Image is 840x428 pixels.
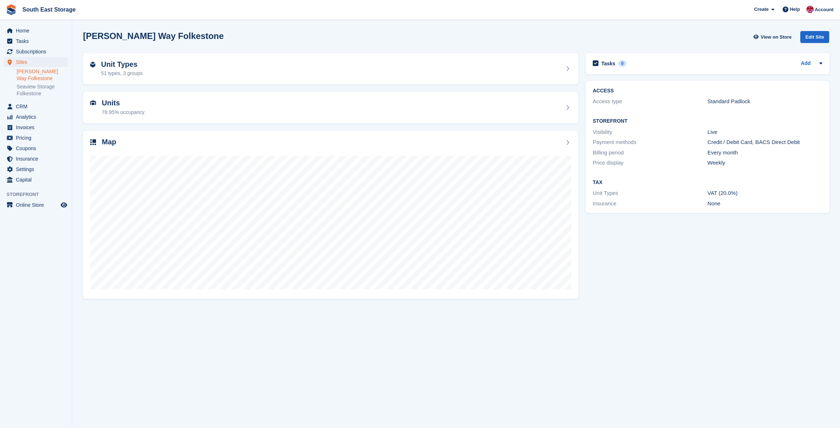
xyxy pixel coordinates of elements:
a: Seaview Storage Folkestone [17,83,68,97]
span: Coupons [16,143,59,153]
a: View on Store [752,31,795,43]
a: Edit Site [800,31,829,46]
a: menu [4,47,68,57]
a: Preview store [60,201,68,209]
a: [PERSON_NAME] Way Folkestone [17,68,68,82]
h2: Map [102,138,116,146]
span: Insurance [16,154,59,164]
span: Subscriptions [16,47,59,57]
a: menu [4,164,68,174]
div: Insurance [593,200,708,208]
a: menu [4,175,68,185]
div: VAT (20.0%) [708,189,822,197]
span: Storefront [6,191,72,198]
img: unit-type-icn-2b2737a686de81e16bb02015468b77c625bbabd49415b5ef34ead5e3b44a266d.svg [90,62,95,67]
img: unit-icn-7be61d7bf1b0ce9d3e12c5938cc71ed9869f7b940bace4675aadf7bd6d80202e.svg [90,100,96,105]
span: Invoices [16,122,59,132]
img: map-icn-33ee37083ee616e46c38cad1a60f524a97daa1e2b2c8c0bc3eb3415660979fc1.svg [90,139,96,145]
span: Account [815,6,834,13]
a: Unit Types 51 types, 3 groups [83,53,578,85]
a: menu [4,36,68,46]
div: Visibility [593,128,708,136]
div: Credit / Debit Card, BACS Direct Debit [708,138,822,147]
a: South East Storage [19,4,79,16]
div: Payment methods [593,138,708,147]
a: Add [801,60,810,68]
div: Every month [708,149,822,157]
div: None [708,200,822,208]
a: menu [4,101,68,112]
div: Standard Padlock [708,97,822,106]
h2: Tasks [601,60,615,67]
a: menu [4,122,68,132]
div: 0 [618,60,627,67]
span: Capital [16,175,59,185]
img: Roger Norris [806,6,814,13]
div: Live [708,128,822,136]
div: Price display [593,159,708,167]
div: 78.95% occupancy [102,109,144,116]
div: Weekly [708,159,822,167]
h2: Tax [593,180,822,185]
h2: Unit Types [101,60,143,69]
h2: [PERSON_NAME] Way Folkestone [83,31,224,41]
div: Edit Site [800,31,829,43]
a: menu [4,154,68,164]
a: menu [4,112,68,122]
div: 51 types, 3 groups [101,70,143,77]
a: menu [4,200,68,210]
h2: ACCESS [593,88,822,94]
div: Billing period [593,149,708,157]
span: Analytics [16,112,59,122]
span: Settings [16,164,59,174]
div: Unit Types [593,189,708,197]
span: Pricing [16,133,59,143]
h2: Units [102,99,144,107]
a: menu [4,57,68,67]
h2: Storefront [593,118,822,124]
span: Tasks [16,36,59,46]
a: menu [4,133,68,143]
span: Create [754,6,769,13]
span: Home [16,26,59,36]
a: Map [83,131,578,299]
a: menu [4,143,68,153]
span: Sites [16,57,59,67]
span: View on Store [761,34,792,41]
span: CRM [16,101,59,112]
img: stora-icon-8386f47178a22dfd0bd8f6a31ec36ba5ce8667c1dd55bd0f319d3a0aa187defe.svg [6,4,17,15]
a: menu [4,26,68,36]
div: Access type [593,97,708,106]
span: Help [790,6,800,13]
span: Online Store [16,200,59,210]
a: Units 78.95% occupancy [83,92,578,123]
